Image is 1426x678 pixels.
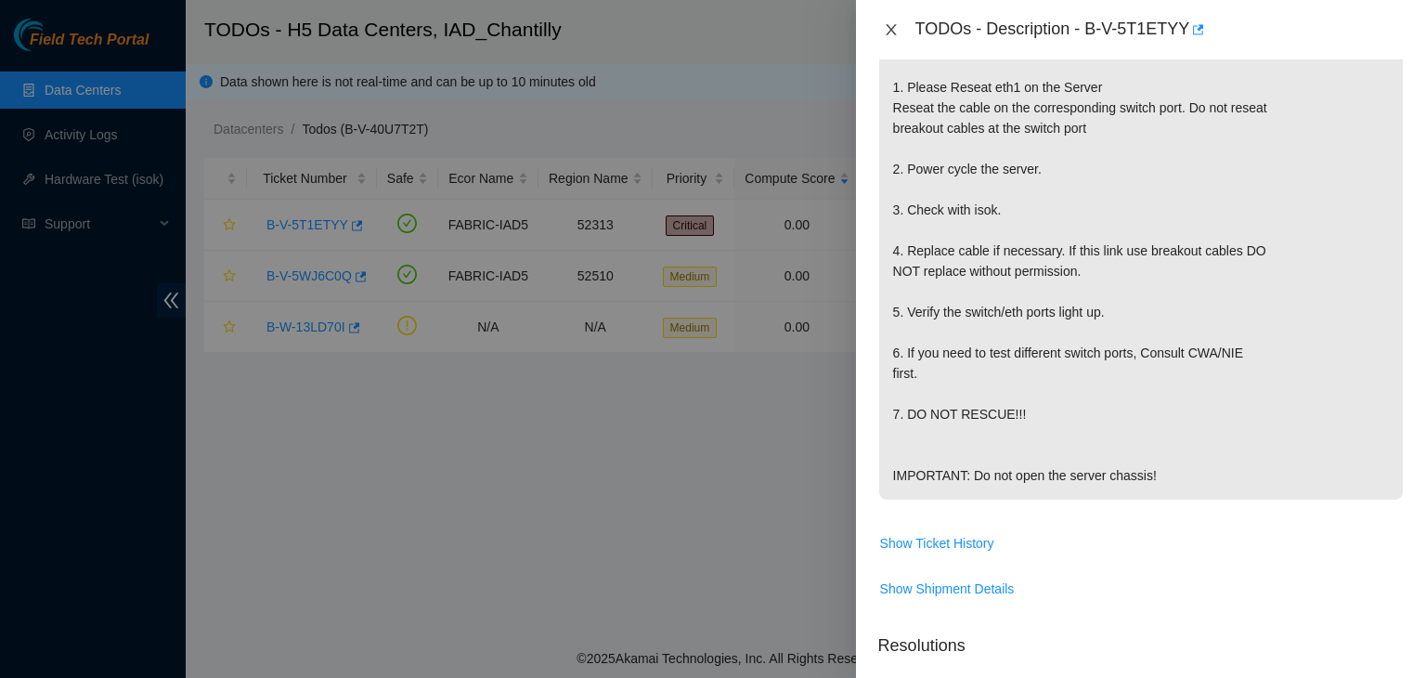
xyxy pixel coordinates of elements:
[884,22,899,37] span: close
[880,533,994,554] span: Show Ticket History
[878,21,904,39] button: Close
[879,528,995,558] button: Show Ticket History
[915,15,1404,45] div: TODOs - Description - B-V-5T1ETYY
[879,574,1016,604] button: Show Shipment Details
[878,619,1404,658] p: Resolutions
[880,579,1015,599] span: Show Shipment Details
